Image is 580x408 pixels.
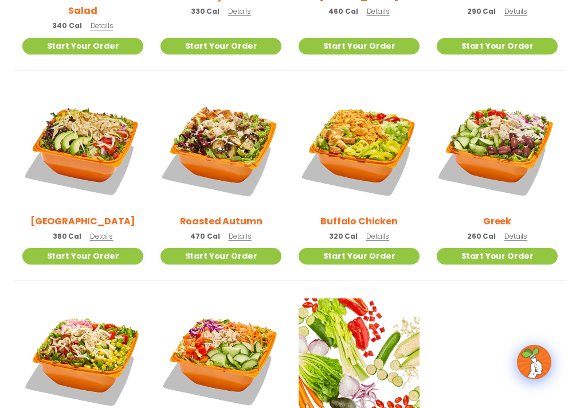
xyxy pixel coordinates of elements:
[22,38,143,55] a: Start Your Order
[228,6,251,16] span: Details
[299,248,420,265] a: Start Your Order
[483,214,511,228] h2: Greek
[504,6,527,16] span: Details
[53,231,81,242] span: 380 Cal
[90,231,113,241] span: Details
[467,231,496,242] span: 260 Cal
[229,231,252,241] span: Details
[320,214,398,228] h2: Buffalo Chicken
[299,38,420,55] a: Start Your Order
[366,231,389,241] span: Details
[22,248,143,265] a: Start Your Order
[30,214,135,228] h2: [GEOGRAPHIC_DATA]
[437,248,558,265] a: Start Your Order
[518,346,550,378] img: wpChatIcon
[180,214,262,228] h2: Roasted Autumn
[467,6,496,17] span: 290 Cal
[367,6,390,16] span: Details
[160,38,281,55] a: Start Your Order
[160,88,281,209] img: Product photo for Roasted Autumn Salad
[52,21,81,31] span: 340 Cal
[160,248,281,265] a: Start Your Order
[504,231,527,241] span: Details
[299,88,420,209] img: Product photo for Buffalo Chicken Salad
[22,88,143,209] img: Product photo for BBQ Ranch Salad
[329,231,358,242] span: 320 Cal
[91,21,113,30] span: Details
[437,38,558,55] a: Start Your Order
[191,6,220,17] span: 330 Cal
[437,88,558,209] img: Product photo for Greek Salad
[328,6,358,17] span: 460 Cal
[190,231,220,242] span: 470 Cal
